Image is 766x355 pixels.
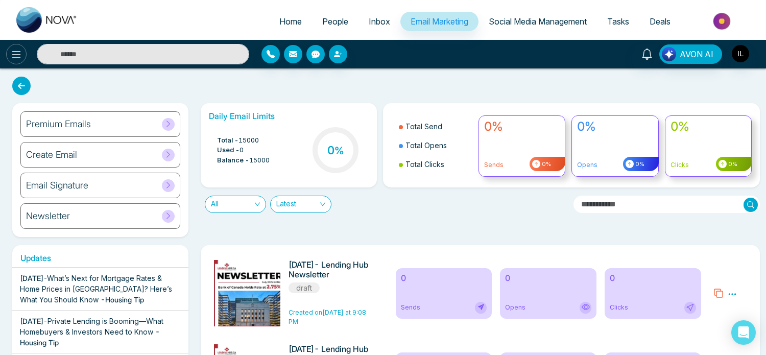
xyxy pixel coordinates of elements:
[610,303,628,312] span: Clicks
[577,120,653,134] h4: 0%
[671,120,747,134] h4: 0%
[20,317,163,336] span: Private Lending is Booming—What Homebuyers & Investors Need to Know
[238,135,259,146] span: 15000
[101,295,144,304] span: - Housing Tip
[662,47,676,61] img: Lead Flow
[634,160,644,169] span: 0%
[312,12,358,31] a: People
[20,274,43,282] span: [DATE]
[686,10,760,33] img: Market-place.gif
[607,16,629,27] span: Tasks
[20,316,181,348] div: -
[399,136,472,155] li: Total Opens
[26,180,88,191] h6: Email Signature
[279,16,302,27] span: Home
[484,120,560,134] h4: 0%
[269,12,312,31] a: Home
[732,45,749,62] img: User Avatar
[369,16,390,27] span: Inbox
[334,145,344,157] span: %
[26,119,91,130] h6: Premium Emails
[489,16,587,27] span: Social Media Management
[20,317,43,325] span: [DATE]
[240,145,244,155] span: 0
[209,111,369,121] h6: Daily Email Limits
[217,135,238,146] span: Total -
[401,303,420,312] span: Sends
[401,273,487,283] h6: 0
[400,12,478,31] a: Email Marketing
[484,160,560,170] p: Sends
[289,282,320,293] span: draft
[650,16,671,27] span: Deals
[505,273,591,283] h6: 0
[358,12,400,31] a: Inbox
[289,260,373,279] h6: [DATE]- Lending Hub Newsletter
[639,12,681,31] a: Deals
[211,196,260,212] span: All
[478,12,597,31] a: Social Media Management
[26,149,77,160] h6: Create Email
[20,273,181,305] div: -
[217,145,240,155] span: Used -
[610,273,696,283] h6: 0
[659,44,722,64] button: AVON AI
[680,48,713,60] span: AVON AI
[727,160,737,169] span: 0%
[276,196,325,212] span: Latest
[249,155,270,165] span: 15000
[327,144,344,157] h3: 0
[16,7,78,33] img: Nova CRM Logo
[671,160,747,170] p: Clicks
[26,210,70,222] h6: Newsletter
[597,12,639,31] a: Tasks
[289,309,366,325] span: Created on [DATE] at 9:08 PM
[399,155,472,174] li: Total Clicks
[399,117,472,136] li: Total Send
[411,16,468,27] span: Email Marketing
[12,253,188,263] h6: Updates
[20,274,172,304] span: What’s Next for Mortgage Rates & Home Prices in [GEOGRAPHIC_DATA]? Here’s What You Should Know
[505,303,525,312] span: Opens
[540,160,551,169] span: 0%
[731,320,756,345] div: Open Intercom Messenger
[322,16,348,27] span: People
[217,155,249,165] span: Balance -
[577,160,653,170] p: Opens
